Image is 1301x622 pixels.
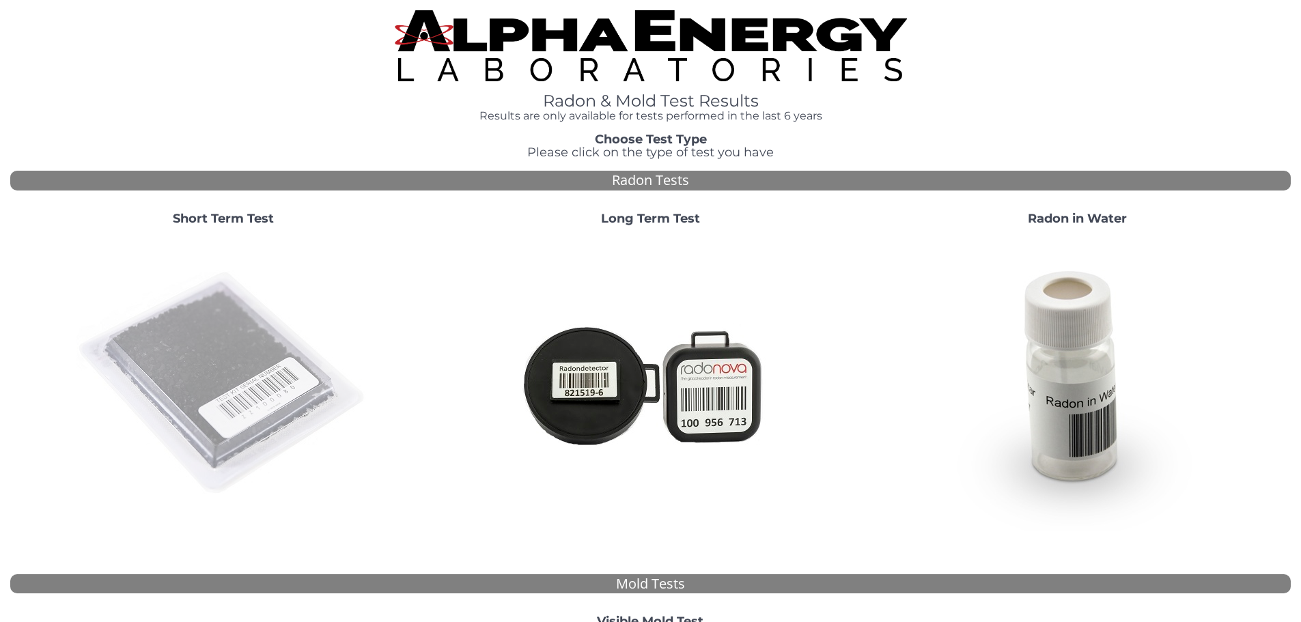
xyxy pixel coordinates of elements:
strong: Long Term Test [601,211,700,226]
div: Radon Tests [10,171,1291,190]
h1: Radon & Mold Test Results [395,92,907,110]
span: Please click on the type of test you have [527,145,774,160]
img: Radtrak2vsRadtrak3.jpg [503,237,797,531]
img: TightCrop.jpg [395,10,907,81]
strong: Radon in Water [1028,211,1127,226]
strong: Short Term Test [173,211,274,226]
strong: Choose Test Type [595,132,707,147]
div: Mold Tests [10,574,1291,594]
img: RadoninWater.jpg [930,237,1224,531]
img: ShortTerm.jpg [76,237,370,531]
h4: Results are only available for tests performed in the last 6 years [395,110,907,122]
